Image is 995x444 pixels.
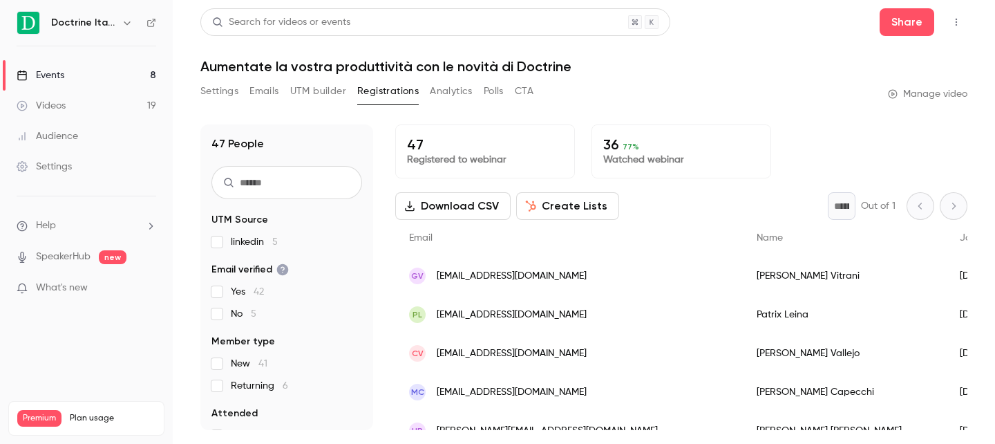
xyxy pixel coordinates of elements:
p: Watched webinar [603,153,759,167]
span: PL [413,308,422,321]
p: Registered to webinar [407,153,563,167]
button: UTM builder [290,80,346,102]
span: Premium [17,410,61,427]
span: Yes [231,429,264,443]
h6: Doctrine Italia [51,16,116,30]
span: [EMAIL_ADDRESS][DOMAIN_NAME] [437,308,587,322]
span: GV [411,270,424,282]
button: Create Lists [516,192,619,220]
p: Out of 1 [861,199,895,213]
span: Plan usage [70,413,155,424]
h1: 47 People [211,136,264,152]
button: Analytics [430,80,473,102]
div: [PERSON_NAME] Vitrani [743,257,946,295]
span: Yes [231,285,264,299]
button: CTA [515,80,533,102]
span: 42 [254,287,264,297]
button: Share [880,8,934,36]
span: Attended [211,407,258,420]
img: Doctrine Italia [17,12,39,34]
button: Download CSV [395,192,511,220]
div: Audience [17,129,78,143]
span: new [99,250,126,264]
span: 77 % [623,142,639,151]
div: Settings [17,160,72,174]
span: 41 [258,359,267,369]
span: [EMAIL_ADDRESS][DOMAIN_NAME] [437,346,587,361]
button: Settings [200,80,238,102]
span: Help [36,219,56,233]
div: Patrix Leina [743,295,946,334]
span: Email verified [211,263,289,277]
span: Name [757,233,783,243]
span: No [231,307,256,321]
a: Manage video [888,87,967,101]
span: UTM Source [211,213,268,227]
span: Returning [231,379,288,393]
span: linkedin [231,235,278,249]
a: SpeakerHub [36,250,91,264]
span: MC [411,386,424,398]
span: Member type [211,335,275,349]
li: help-dropdown-opener [17,219,156,233]
span: UP [412,425,423,437]
span: 5 [251,309,256,319]
p: 47 [407,136,563,153]
button: Emails [249,80,278,102]
p: 36 [603,136,759,153]
button: Registrations [357,80,419,102]
div: Search for videos or events [212,15,350,30]
div: Events [17,68,64,82]
span: What's new [36,281,88,295]
span: [EMAIL_ADDRESS][DOMAIN_NAME] [437,385,587,400]
span: Email [409,233,433,243]
button: Polls [484,80,504,102]
span: [PERSON_NAME][EMAIL_ADDRESS][DOMAIN_NAME] [437,424,658,438]
div: [PERSON_NAME] Vallejo [743,334,946,373]
div: [PERSON_NAME] Capecchi [743,373,946,411]
iframe: Noticeable Trigger [140,282,156,295]
span: CV [412,347,424,360]
h1: Aumentate la vostra produttività con le novità di Doctrine [200,58,967,75]
span: 5 [272,237,278,247]
div: Videos [17,99,66,113]
span: New [231,357,267,371]
span: [EMAIL_ADDRESS][DOMAIN_NAME] [437,269,587,284]
span: 6 [283,381,288,391]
